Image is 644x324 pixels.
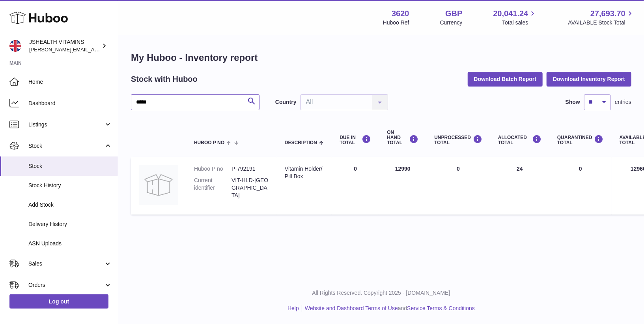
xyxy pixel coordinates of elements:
td: 0 [332,157,379,215]
span: entries [615,98,631,106]
a: Service Terms & Conditions [407,305,475,311]
h2: Stock with Huboo [131,74,198,85]
a: Log out [9,294,108,309]
div: DUE IN TOTAL [340,135,371,145]
td: 24 [490,157,549,215]
span: Listings [28,121,104,128]
span: Home [28,78,112,86]
span: [PERSON_NAME][EMAIL_ADDRESS][DOMAIN_NAME] [29,46,158,53]
img: francesca@jshealthvitamins.com [9,40,21,52]
span: Stock [28,142,104,150]
a: Help [287,305,299,311]
div: ON HAND Total [387,130,418,146]
div: QUARANTINED Total [557,135,604,145]
button: Download Inventory Report [547,72,631,86]
a: 27,693.70 AVAILABLE Stock Total [568,8,635,26]
div: Huboo Ref [383,19,409,26]
span: AVAILABLE Stock Total [568,19,635,26]
span: Stock History [28,182,112,189]
a: 20,041.24 Total sales [493,8,537,26]
td: 0 [426,157,490,215]
td: 12990 [379,157,426,215]
span: ASN Uploads [28,240,112,247]
div: Vitamin Holder/ Pill Box [285,165,324,180]
h1: My Huboo - Inventory report [131,51,631,64]
div: ALLOCATED Total [498,135,541,145]
div: JSHEALTH VITAMINS [29,38,100,53]
span: Description [285,140,317,145]
span: 27,693.70 [590,8,625,19]
span: 20,041.24 [493,8,528,19]
img: product image [139,165,178,205]
label: Show [566,98,580,106]
span: Delivery History [28,220,112,228]
li: and [302,305,475,312]
dd: P-792191 [231,165,269,173]
span: Dashboard [28,100,112,107]
label: Country [275,98,297,106]
div: UNPROCESSED Total [434,135,482,145]
span: Add Stock [28,201,112,209]
div: Currency [440,19,463,26]
dt: Current identifier [194,177,231,199]
span: Sales [28,260,104,267]
span: Huboo P no [194,140,224,145]
span: 0 [579,166,582,172]
button: Download Batch Report [468,72,543,86]
dd: VIT-HLD-[GEOGRAPHIC_DATA] [231,177,269,199]
strong: GBP [445,8,462,19]
a: Website and Dashboard Terms of Use [305,305,398,311]
span: Orders [28,281,104,289]
dt: Huboo P no [194,165,231,173]
strong: 3620 [392,8,409,19]
p: All Rights Reserved. Copyright 2025 - [DOMAIN_NAME] [125,289,638,297]
span: Total sales [502,19,537,26]
span: Stock [28,162,112,170]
